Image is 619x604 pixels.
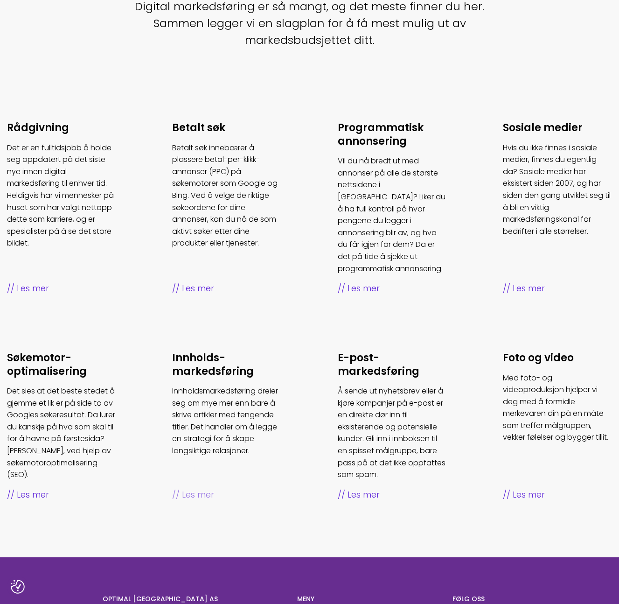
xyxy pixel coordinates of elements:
[338,155,447,274] p: Vil du nå bredt ut med annonser på alle de største nettsidene i [GEOGRAPHIC_DATA]? Liker du å ha ...
[338,121,447,295] a: Programmatisk annonsering Vil du nå bredt ut med annonser på alle de største nettsidene i [GEOGRA...
[503,142,612,238] p: Hvis du ikke finnes i sosiale medier, finnes du egentlig da? Sosiale medier har eksistert siden 2...
[503,372,612,444] p: Med foto- og videoproduksjon hjelper vi deg med å formidle merkevaren din på en måte som treffer ...
[11,580,25,594] img: Revisit consent button
[7,121,116,135] h3: Rådgivning
[7,351,116,502] a: Søkemotor­optimalisering Det sies at det beste stedet å gjemme et lik er på side to av Googles sø...
[103,595,283,603] h6: OPTIMAL [GEOGRAPHIC_DATA] AS
[172,351,281,378] h3: Innholds­markedsføring
[503,121,612,135] h3: Sosiale medier
[172,121,281,135] h3: Betalt søk
[172,121,281,295] a: Betalt søk Betalt søk innebærer å plassere betal-per-klikk-annonser (PPC) på søkemotorer som Goog...
[338,488,447,502] span: Les mer
[7,282,116,295] span: Les mer
[7,142,116,249] p: Det er en fulltidsjobb å holde seg oppdatert på det siste nye innen digital markedsføring til enh...
[503,282,612,295] span: Les mer
[172,351,281,502] a: Innholds­markedsføring Innholdsmarkedsføring dreier seg om mye mer enn bare å skrive artikler med...
[338,385,447,481] p: Å sende ut nyhetsbrev eller å kjøre kampanjer på e-post er en direkte dør inn til eksisterende og...
[503,488,612,502] span: Les mer
[503,351,612,365] h3: Foto og video
[7,385,116,481] p: Det sies at det beste stedet å gjemme et lik er på side to av Googles søkeresultat. Da lurer du k...
[338,351,447,378] h3: E-post­markedsføring
[7,121,116,295] a: Rådgivning Det er en fulltidsjobb å holde seg oppdatert på det siste nye innen digital markedsfør...
[452,595,516,603] h6: FØLG OSS
[297,595,438,603] h6: MENY
[11,580,25,594] button: Samtykkepreferanser
[503,121,612,295] a: Sosiale medier Hvis du ikke finnes i sosiale medier, finnes du egentlig da? Sosiale medier har ek...
[172,282,281,295] span: Les mer
[7,488,116,502] span: Les mer
[338,121,447,148] h3: Programmatisk annonsering
[172,385,281,457] p: Innholdsmarkedsføring dreier seg om mye mer enn bare å skrive artikler med fengende titler. Det h...
[7,351,116,378] h3: Søkemotor­optimalisering
[503,351,612,502] a: Foto og video Med foto- og videoproduksjon hjelper vi deg med å formidle merkevaren din på en måt...
[338,282,447,295] span: Les mer
[338,351,447,502] a: E-post­markedsføring Å sende ut nyhetsbrev eller å kjøre kampanjer på e-post er en direkte dør in...
[172,142,281,249] p: Betalt søk innebærer å plassere betal-per-klikk-annonser (PPC) på søkemotorer som Google og Bing....
[172,488,281,502] span: Les mer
